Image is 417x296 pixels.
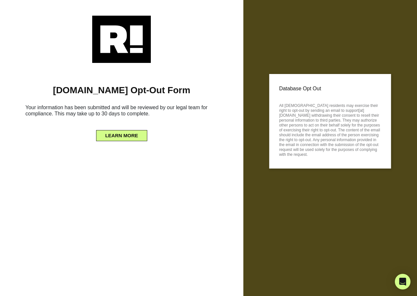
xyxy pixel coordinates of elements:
h1: [DOMAIN_NAME] Opt-Out Form [10,85,234,96]
div: Open Intercom Messenger [395,274,410,289]
p: Database Opt Out [279,84,381,94]
img: Retention.com [92,16,151,63]
button: LEARN MORE [96,130,147,141]
a: LEARN MORE [96,131,147,136]
h6: Your information has been submitted and will be reviewed by our legal team for compliance. This m... [10,102,234,122]
p: All [DEMOGRAPHIC_DATA] residents may exercise their right to opt-out by sending an email to suppo... [279,101,381,157]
